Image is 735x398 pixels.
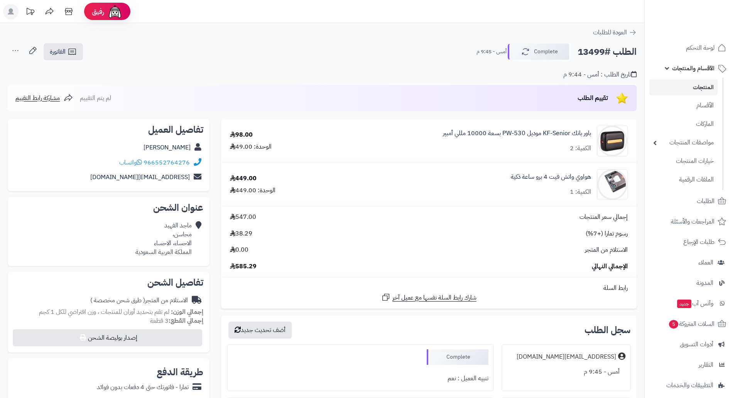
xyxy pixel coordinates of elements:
span: الأقسام والمنتجات [672,63,715,74]
div: [EMAIL_ADDRESS][DOMAIN_NAME] [517,352,616,361]
span: رسوم تمارا (+7%) [586,229,628,238]
a: التقارير [649,356,730,374]
div: 449.00 [230,174,257,183]
div: Complete [427,349,488,365]
a: العملاء [649,253,730,272]
a: الفاتورة [44,43,83,60]
h2: طريقة الدفع [157,368,203,377]
span: المدونة [696,278,713,288]
div: رابط السلة [224,284,634,293]
a: العودة للطلبات [593,28,637,37]
span: العودة للطلبات [593,28,627,37]
span: المراجعات والأسئلة [671,216,715,227]
a: الطلبات [649,192,730,210]
span: تقييم الطلب [578,93,608,103]
div: 98.00 [230,130,253,139]
span: شارك رابط السلة نفسها مع عميل آخر [392,293,476,302]
span: لوحة التحكم [686,42,715,53]
small: أمس - 9:45 م [476,48,507,56]
span: إجمالي سعر المنتجات [580,213,628,222]
a: وآتس آبجديد [649,294,730,313]
span: الاستلام من المتجر [585,246,628,254]
img: ai-face.png [107,4,123,19]
span: 585.29 [230,262,257,271]
a: [EMAIL_ADDRESS][DOMAIN_NAME] [90,173,190,182]
a: شارك رابط السلة نفسها مع عميل آخر [381,293,476,302]
img: logo-2.png [683,15,728,31]
a: السلات المتروكة5 [649,315,730,333]
h2: تفاصيل الشحن [14,278,203,287]
a: باور بانك KF-Senior موديل PW-530 بسعة 10000 مللي أمبير [443,129,591,138]
span: 547.00 [230,213,256,222]
a: الماركات [649,116,718,132]
a: المراجعات والأسئلة [649,212,730,231]
div: ماجد الفهيد محاسن، الاحساء، الاحساء المملكة العربية السعودية [135,221,192,256]
span: لم يتم التقييم [80,93,111,103]
div: الكمية: 1 [570,188,591,196]
a: الملفات الرقمية [649,171,718,188]
strong: إجمالي القطع: [169,316,203,325]
a: مواصفات المنتجات [649,134,718,151]
div: الاستلام من المتجر [90,296,188,305]
div: تاريخ الطلب : أمس - 9:44 م [563,70,637,79]
img: 1692774918-8eec2df1a1fbc3e842cea251a8433b7f05c32427_1687876633-90x90.jpg [597,125,627,156]
a: واتساب [119,158,142,167]
a: تحديثات المنصة [20,4,40,21]
small: 3 قطعة [150,316,203,325]
div: تمارا - فاتورتك حتى 4 دفعات بدون فوائد [97,383,189,392]
a: خيارات المنتجات [649,153,718,169]
button: أضف تحديث جديد [228,322,292,339]
a: المنتجات [649,80,718,95]
span: وآتس آب [676,298,713,309]
div: الوحدة: 449.00 [230,186,275,195]
a: هواوي واتش فيت 4 برو ساعة ذكية [511,173,591,181]
strong: إجمالي الوزن: [171,307,203,317]
span: لم تقم بتحديد أوزان للمنتجات ، وزن افتراضي للكل 1 كجم [39,307,169,317]
span: الإجمالي النهائي [592,262,628,271]
a: الأقسام [649,97,718,114]
div: الوحدة: 49.00 [230,142,272,151]
a: لوحة التحكم [649,39,730,57]
button: إصدار بوليصة الشحن [13,329,202,346]
span: جديد [677,300,691,308]
span: السلات المتروكة [668,318,715,329]
span: 5 [669,320,678,329]
span: 38.29 [230,229,252,238]
a: أدوات التسويق [649,335,730,354]
span: 0.00 [230,246,248,254]
h2: عنوان الشحن [14,203,203,212]
span: التقارير [699,359,713,370]
span: أدوات التسويق [680,339,713,350]
a: [PERSON_NAME] [144,143,191,152]
a: طلبات الإرجاع [649,233,730,251]
img: 1722616930-OIP%20(1)-90x90.jpg [597,169,627,200]
a: مشاركة رابط التقييم [15,93,73,103]
a: المدونة [649,274,730,292]
div: الكمية: 2 [570,144,591,153]
button: Complete [508,44,569,60]
span: العملاء [698,257,713,268]
span: التطبيقات والخدمات [666,380,713,391]
div: تنبيه العميل : نعم [232,371,488,386]
span: ( طرق شحن مخصصة ) [90,296,145,305]
div: أمس - 9:45 م [507,364,625,379]
a: التطبيقات والخدمات [649,376,730,395]
span: مشاركة رابط التقييم [15,93,60,103]
h3: سجل الطلب [585,325,630,335]
h2: الطلب #13499 [578,44,637,60]
h2: تفاصيل العميل [14,125,203,134]
span: الفاتورة [50,47,66,56]
span: طلبات الإرجاع [683,237,715,247]
span: رفيق [92,7,104,16]
a: 966552764276 [144,158,190,167]
span: الطلبات [697,196,715,207]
